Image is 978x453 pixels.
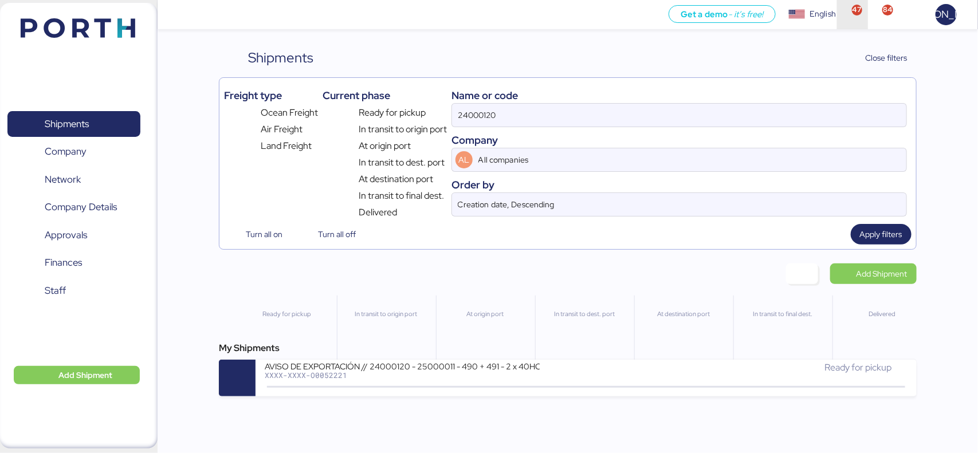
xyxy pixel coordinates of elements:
[359,139,411,153] span: At origin port
[476,148,874,171] input: AL
[296,224,365,245] button: Turn all off
[359,172,433,186] span: At destination port
[219,341,916,355] div: My Shipments
[45,171,81,188] span: Network
[359,156,445,170] span: In transit to dest. port
[359,206,397,219] span: Delivered
[7,278,140,304] a: Staff
[45,254,82,271] span: Finances
[224,224,292,245] button: Turn all on
[842,48,917,68] button: Close filters
[451,88,906,103] div: Name or code
[45,143,87,160] span: Company
[265,361,540,371] div: AVISO DE EXPORTACIÓN // 24000120 - 25000011 - 490 + 491 - 2 x 40HC
[851,224,912,245] button: Apply filters
[323,88,447,103] div: Current phase
[7,139,140,165] a: Company
[857,267,908,281] span: Add Shipment
[359,123,447,136] span: In transit to origin port
[7,250,140,276] a: Finances
[824,361,891,373] span: Ready for pickup
[451,177,906,192] div: Order by
[45,282,66,299] span: Staff
[540,309,629,319] div: In transit to dest. port
[164,5,184,25] button: Menu
[7,194,140,220] a: Company Details
[359,106,426,120] span: Ready for pickup
[242,309,331,319] div: Ready for pickup
[441,309,530,319] div: At origin port
[319,227,356,241] span: Turn all off
[359,189,444,203] span: In transit to final dest.
[45,199,117,215] span: Company Details
[838,309,926,319] div: Delivered
[866,51,908,65] span: Close filters
[261,123,303,136] span: Air Freight
[451,132,906,148] div: Company
[224,88,317,103] div: Freight type
[459,153,470,166] span: AL
[261,106,318,120] span: Ocean Freight
[248,48,313,68] div: Shipments
[261,139,312,153] span: Land Freight
[45,116,89,132] span: Shipments
[58,368,112,382] span: Add Shipment
[342,309,431,319] div: In transit to origin port
[739,309,827,319] div: In transit to final dest.
[14,366,140,384] button: Add Shipment
[7,222,140,249] a: Approvals
[265,371,540,379] div: XXXX-XXXX-O0052221
[45,227,87,243] span: Approvals
[810,8,836,20] div: English
[830,263,917,284] a: Add Shipment
[7,111,140,137] a: Shipments
[246,227,282,241] span: Turn all on
[639,309,728,319] div: At destination port
[860,227,902,241] span: Apply filters
[7,167,140,193] a: Network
